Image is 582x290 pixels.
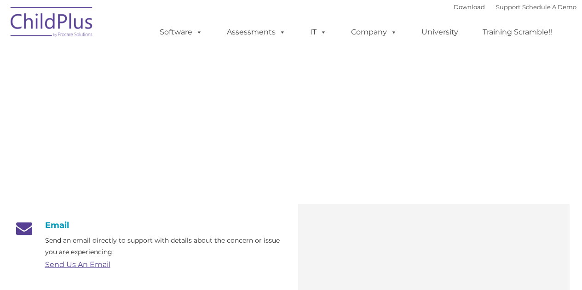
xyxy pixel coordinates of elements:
[150,23,212,41] a: Software
[218,23,295,41] a: Assessments
[342,23,406,41] a: Company
[412,23,467,41] a: University
[45,260,110,269] a: Send Us An Email
[13,220,284,230] h4: Email
[45,235,284,258] p: Send an email directly to support with details about the concern or issue you are experiencing.
[301,23,336,41] a: IT
[6,0,98,46] img: ChildPlus by Procare Solutions
[473,23,561,41] a: Training Scramble!!
[522,3,576,11] a: Schedule A Demo
[454,3,485,11] a: Download
[496,3,520,11] a: Support
[454,3,576,11] font: |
